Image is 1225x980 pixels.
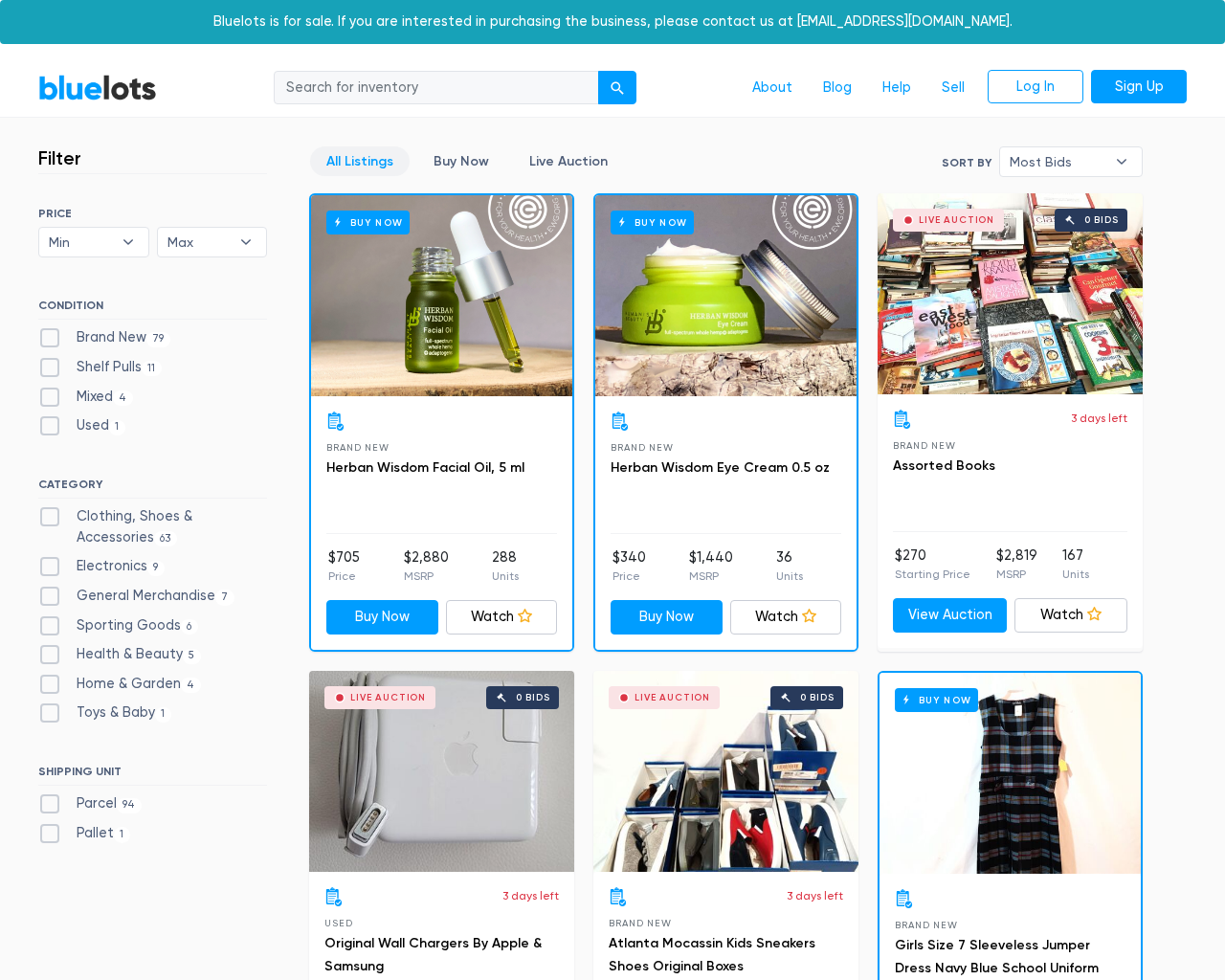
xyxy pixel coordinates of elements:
a: Watch [1014,598,1128,633]
b: ▾ [226,228,266,256]
label: Sporting Goods [38,615,198,636]
span: 9 [147,561,165,576]
span: 5 [183,649,201,664]
p: 3 days left [787,887,843,904]
a: All Listings [310,146,410,176]
a: Atlanta Mocassin Kids Sneakers Shoes Original Boxes [609,935,815,974]
span: Brand New [895,920,957,930]
li: 288 [492,547,519,586]
a: Live Auction 0 bids [878,193,1143,394]
a: Live Auction 0 bids [309,671,574,872]
p: Units [492,568,519,585]
a: Buy Now [311,195,572,396]
p: 3 days left [502,887,559,904]
span: 1 [155,707,171,723]
label: Health & Beauty [38,644,201,665]
label: Electronics [38,556,165,577]
p: Price [328,568,360,585]
input: Search for inventory [274,71,599,105]
span: Max [167,228,231,256]
a: View Auction [893,598,1007,633]
span: Brand New [609,918,671,928]
a: Original Wall Chargers By Apple & Samsung [324,935,542,974]
span: 6 [181,619,198,635]
h6: PRICE [38,207,267,220]
li: $340 [612,547,646,586]
b: ▾ [108,228,148,256]
span: Used [324,918,352,928]
label: Shelf Pulls [38,357,162,378]
a: Live Auction 0 bids [593,671,858,872]
a: Assorted Books [893,457,995,474]
a: Buy Now [880,673,1141,874]
a: About [737,70,808,106]
div: Live Auction [350,693,426,702]
li: $2,880 [404,547,449,586]
b: ▾ [1102,147,1142,176]
p: Starting Price [895,566,970,583]
h6: Buy Now [611,211,694,234]
a: Buy Now [611,600,723,635]
li: 36 [776,547,803,586]
a: Herban Wisdom Facial Oil, 5 ml [326,459,524,476]
span: 7 [215,590,234,605]
span: 11 [142,361,162,376]
label: Parcel [38,793,142,814]
div: 0 bids [1084,215,1119,225]
span: Brand New [326,442,389,453]
span: Most Bids [1010,147,1105,176]
a: Sell [926,70,980,106]
h6: Buy Now [326,211,410,234]
label: Sort By [942,154,991,171]
div: Live Auction [635,693,710,702]
a: Buy Now [595,195,857,396]
label: General Merchandise [38,586,234,607]
a: Live Auction [513,146,624,176]
li: $705 [328,547,360,586]
p: MSRP [996,566,1037,583]
a: Sign Up [1091,70,1187,104]
a: Log In [988,70,1083,104]
li: $1,440 [689,547,733,586]
li: 167 [1062,546,1089,584]
a: Blog [808,70,867,106]
p: MSRP [404,568,449,585]
span: 63 [154,531,177,546]
span: 4 [181,678,201,693]
p: MSRP [689,568,733,585]
a: Help [867,70,926,106]
span: 1 [114,827,130,842]
a: Herban Wisdom Eye Cream 0.5 oz [611,459,830,476]
span: Min [49,228,112,256]
h3: Filter [38,146,81,169]
div: 0 bids [800,693,835,702]
label: Brand New [38,327,170,348]
li: $2,819 [996,546,1037,584]
span: 1 [109,420,125,435]
div: Live Auction [919,215,994,225]
h6: CONDITION [38,299,267,320]
li: $270 [895,546,970,584]
label: Used [38,415,125,436]
label: Clothing, Shoes & Accessories [38,506,267,547]
label: Mixed [38,387,133,408]
h6: CATEGORY [38,478,267,499]
span: Brand New [611,442,673,453]
a: BlueLots [38,74,157,101]
a: Buy Now [326,600,438,635]
p: Units [776,568,803,585]
label: Home & Garden [38,674,201,695]
p: Price [612,568,646,585]
div: 0 bids [516,693,550,702]
a: Watch [446,600,558,635]
span: 4 [113,390,133,406]
label: Toys & Baby [38,702,171,724]
label: Pallet [38,823,130,844]
a: Buy Now [417,146,505,176]
h6: SHIPPING UNIT [38,765,267,786]
a: Girls Size 7 Sleeveless Jumper Dress Navy Blue School Uniform [895,937,1099,976]
span: 79 [146,332,170,347]
h6: Buy Now [895,688,978,712]
span: 94 [117,798,142,813]
p: Units [1062,566,1089,583]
